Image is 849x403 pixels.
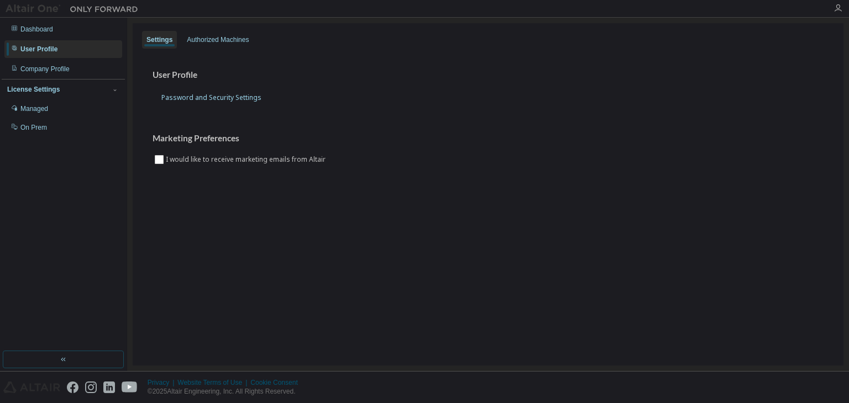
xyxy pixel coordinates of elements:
[20,65,70,73] div: Company Profile
[148,378,177,387] div: Privacy
[20,123,47,132] div: On Prem
[148,387,305,396] p: © 2025 Altair Engineering, Inc. All Rights Reserved.
[153,70,824,81] h3: User Profile
[122,381,138,393] img: youtube.svg
[85,381,97,393] img: instagram.svg
[67,381,78,393] img: facebook.svg
[146,35,172,44] div: Settings
[20,25,53,34] div: Dashboard
[166,153,328,166] label: I would like to receive marketing emails from Altair
[3,381,60,393] img: altair_logo.svg
[20,104,48,113] div: Managed
[187,35,249,44] div: Authorized Machines
[7,85,60,94] div: License Settings
[153,89,270,107] button: Password and Security Settings
[250,378,304,387] div: Cookie Consent
[6,3,144,14] img: Altair One
[177,378,250,387] div: Website Terms of Use
[103,381,115,393] img: linkedin.svg
[153,133,824,144] h3: Marketing Preferences
[20,45,57,54] div: User Profile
